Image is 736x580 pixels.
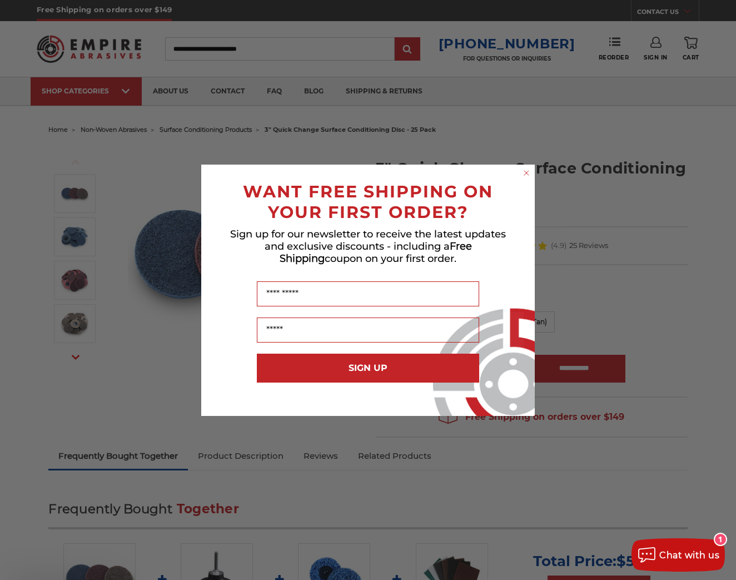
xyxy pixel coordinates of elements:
[715,534,726,545] div: 1
[280,240,472,265] span: Free Shipping
[659,550,719,561] span: Chat with us
[257,354,479,383] button: SIGN UP
[230,228,506,265] span: Sign up for our newsletter to receive the latest updates and exclusive discounts - including a co...
[631,538,725,572] button: Chat with us
[521,167,532,179] button: Close dialog
[243,181,493,222] span: WANT FREE SHIPPING ON YOUR FIRST ORDER?
[257,318,479,343] input: Email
